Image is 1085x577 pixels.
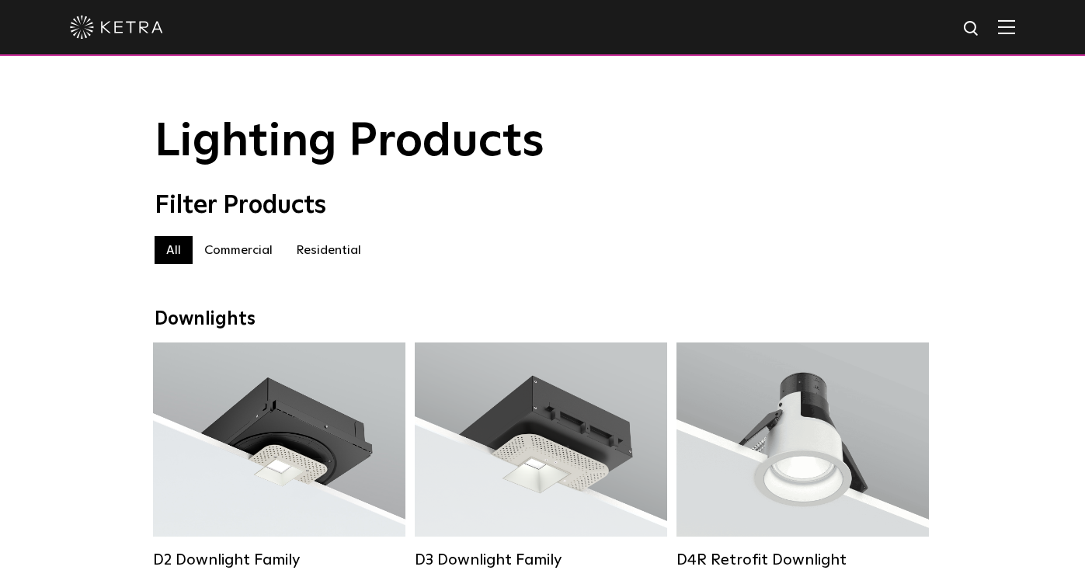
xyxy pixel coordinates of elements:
div: Filter Products [155,191,931,221]
div: D4R Retrofit Downlight [676,551,929,569]
div: Downlights [155,308,931,331]
a: D3 Downlight Family Lumen Output:700 / 900 / 1100Colors:White / Black / Silver / Bronze / Paintab... [415,342,667,569]
a: D4R Retrofit Downlight Lumen Output:800Colors:White / BlackBeam Angles:15° / 25° / 40° / 60°Watta... [676,342,929,569]
img: search icon [962,19,982,39]
a: D2 Downlight Family Lumen Output:1200Colors:White / Black / Gloss Black / Silver / Bronze / Silve... [153,342,405,569]
div: D3 Downlight Family [415,551,667,569]
span: Lighting Products [155,119,544,165]
img: ketra-logo-2019-white [70,16,163,39]
label: Residential [284,236,373,264]
label: Commercial [193,236,284,264]
div: D2 Downlight Family [153,551,405,569]
img: Hamburger%20Nav.svg [998,19,1015,34]
label: All [155,236,193,264]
